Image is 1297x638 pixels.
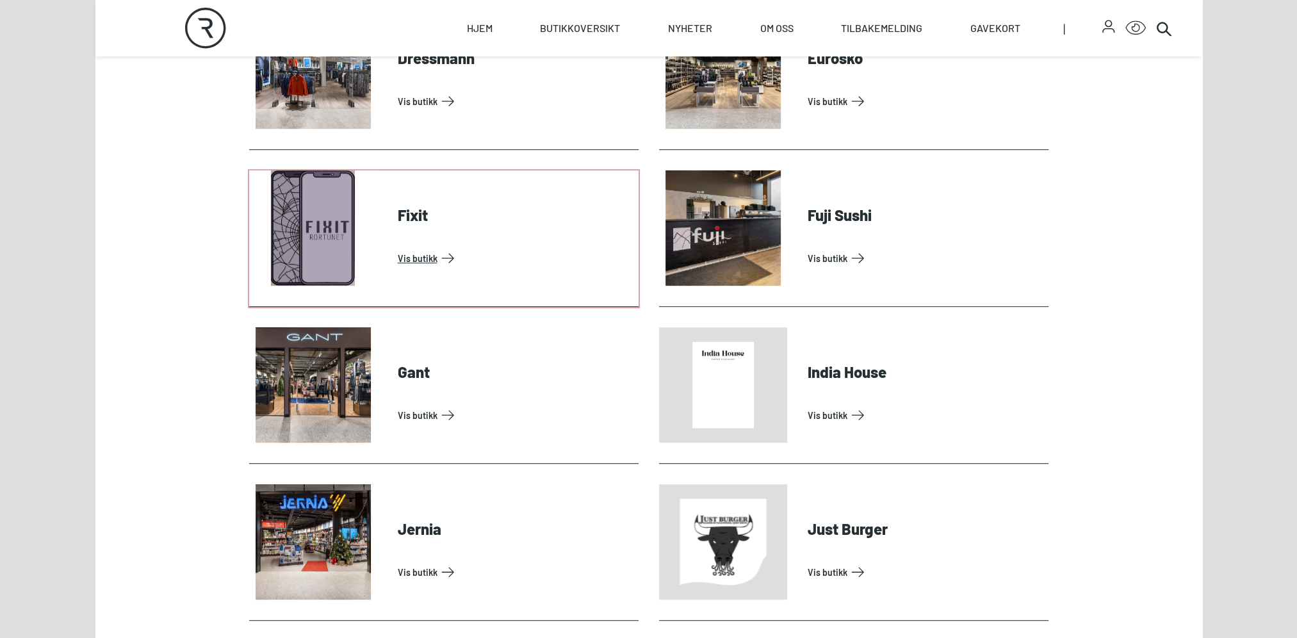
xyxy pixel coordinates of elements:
a: Vis Butikk: India House [808,405,1043,425]
a: Vis Butikk: Fixit [398,248,633,268]
a: Vis Butikk: Eurosko [808,91,1043,111]
a: Vis Butikk: Just Burger [808,562,1043,582]
a: Vis Butikk: Fuji Sushi [808,248,1043,268]
a: Vis Butikk: Gant [398,405,633,425]
a: Vis Butikk: Dressmann [398,91,633,111]
button: Open Accessibility Menu [1125,18,1146,38]
a: Vis Butikk: Jernia [398,562,633,582]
